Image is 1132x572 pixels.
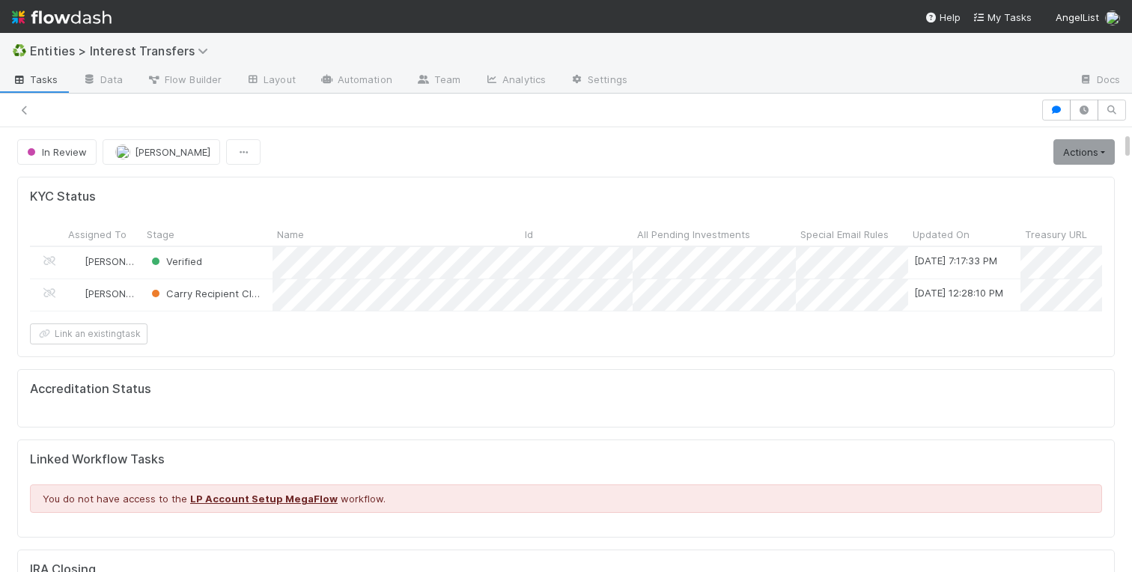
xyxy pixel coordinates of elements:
span: Entities > Interest Transfers [30,43,216,58]
button: In Review [17,139,97,165]
a: My Tasks [973,10,1032,25]
a: Automation [308,69,404,93]
span: [PERSON_NAME] [135,146,210,158]
img: avatar_73a733c5-ce41-4a22-8c93-0dca612da21e.png [70,287,82,299]
span: Id [525,227,533,242]
div: Help [925,10,961,25]
span: Stage [147,227,174,242]
a: Data [70,69,135,93]
img: avatar_abca0ba5-4208-44dd-8897-90682736f166.png [1105,10,1120,25]
a: Layout [234,69,308,93]
span: [PERSON_NAME] [85,255,160,267]
span: In Review [24,146,87,158]
div: [PERSON_NAME] [70,254,135,269]
a: Settings [558,69,639,93]
span: Tasks [12,72,58,87]
span: Assigned To [68,227,127,242]
span: Carry Recipient Cleanup Queue [148,287,314,299]
h5: Accreditation Status [30,382,151,397]
span: Flow Builder [147,72,222,87]
a: LP Account Setup MegaFlow [190,493,338,505]
span: [PERSON_NAME] [85,287,160,299]
div: [DATE] 7:17:33 PM [914,253,997,268]
button: [PERSON_NAME] [103,139,220,165]
a: Docs [1067,69,1132,93]
a: Flow Builder [135,69,234,93]
div: You do not have access to the workflow. [30,484,1102,513]
a: Analytics [472,69,558,93]
span: Name [277,227,304,242]
img: logo-inverted-e16ddd16eac7371096b0.svg [12,4,112,30]
a: Actions [1053,139,1115,165]
div: [PERSON_NAME] [70,286,135,301]
span: My Tasks [973,11,1032,23]
button: Link an existingtask [30,323,147,344]
span: All Pending Investments [637,227,750,242]
span: Treasury URL [1025,227,1087,242]
span: AngelList [1056,11,1099,23]
span: Special Email Rules [800,227,889,242]
span: ♻️ [12,44,27,57]
span: Updated On [913,227,970,242]
div: Verified [148,254,202,269]
img: avatar_ec94f6e9-05c5-4d36-a6c8-d0cea77c3c29.png [70,255,82,267]
div: Carry Recipient Cleanup Queue [148,286,265,301]
a: Team [404,69,472,93]
h5: KYC Status [30,189,96,204]
h5: Linked Workflow Tasks [30,452,1102,467]
div: [DATE] 12:28:10 PM [914,285,1003,300]
img: avatar_abca0ba5-4208-44dd-8897-90682736f166.png [115,144,130,159]
span: Verified [148,255,202,267]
